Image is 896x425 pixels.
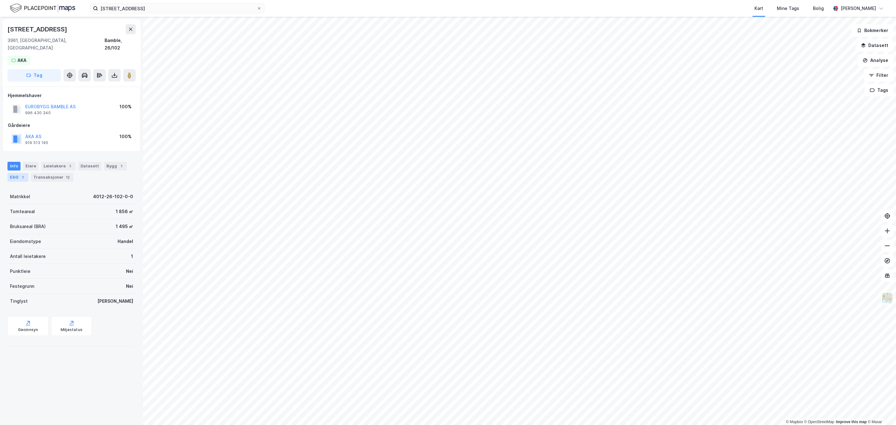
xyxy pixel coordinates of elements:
[131,253,133,260] div: 1
[841,5,876,12] div: [PERSON_NAME]
[118,163,124,169] div: 1
[10,297,28,305] div: Tinglyst
[18,327,38,332] div: Geoinnsyn
[881,292,893,304] img: Z
[17,57,26,64] div: AKA
[67,163,73,169] div: 1
[813,5,824,12] div: Bolig
[126,268,133,275] div: Nei
[93,193,133,200] div: 4012-26-102-0-0
[856,39,894,52] button: Datasett
[25,140,48,145] div: 919 513 195
[10,268,30,275] div: Punktleie
[105,37,136,52] div: Bamble, 26/102
[41,162,76,170] div: Leietakere
[118,238,133,245] div: Handel
[7,69,61,82] button: Tag
[119,133,132,140] div: 100%
[10,238,41,245] div: Eiendomstype
[7,37,105,52] div: 3961, [GEOGRAPHIC_DATA], [GEOGRAPHIC_DATA]
[10,283,34,290] div: Festegrunn
[10,223,46,230] div: Bruksareal (BRA)
[777,5,799,12] div: Mine Tags
[126,283,133,290] div: Nei
[865,84,894,96] button: Tags
[104,162,127,170] div: Bygg
[119,103,132,110] div: 100%
[7,173,28,182] div: ESG
[864,69,894,82] button: Filter
[10,208,35,215] div: Tomteareal
[836,420,867,424] a: Improve this map
[10,253,46,260] div: Antall leietakere
[786,420,803,424] a: Mapbox
[8,122,135,129] div: Gårdeiere
[804,420,834,424] a: OpenStreetMap
[8,92,135,99] div: Hjemmelshaver
[7,162,21,170] div: Info
[97,297,133,305] div: [PERSON_NAME]
[857,54,894,67] button: Analyse
[865,395,896,425] iframe: Chat Widget
[20,174,26,180] div: 1
[10,3,75,14] img: logo.f888ab2527a4732fd821a326f86c7f29.svg
[7,24,68,34] div: [STREET_ADDRESS]
[10,193,30,200] div: Matrikkel
[61,327,82,332] div: Miljøstatus
[25,110,51,115] div: 996 430 340
[98,4,257,13] input: Søk på adresse, matrikkel, gårdeiere, leietakere eller personer
[31,173,73,182] div: Transaksjoner
[65,174,71,180] div: 12
[23,162,39,170] div: Eiere
[78,162,101,170] div: Datasett
[116,208,133,215] div: 1 856 ㎡
[754,5,763,12] div: Kart
[852,24,894,37] button: Bokmerker
[116,223,133,230] div: 1 495 ㎡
